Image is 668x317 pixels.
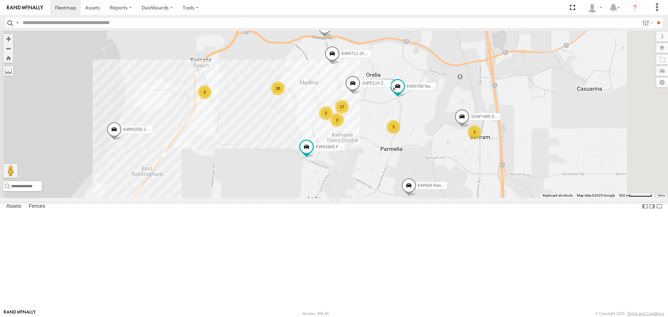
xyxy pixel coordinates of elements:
[387,120,400,134] div: 3
[3,34,13,43] button: Zoom in
[617,193,654,198] button: Map Scale: 500 m per 62 pixels
[3,164,17,178] button: Drag Pegman onto the map to open Street View
[471,114,518,119] span: 1GWY489 Signage Truck
[619,193,629,197] span: 500 m
[629,2,641,13] i: ?
[319,106,333,120] div: 2
[3,66,13,76] label: Measure
[4,310,36,317] a: Visit our Website
[7,5,43,10] img: rand-logo.svg
[25,202,49,212] label: Fences
[3,43,13,53] button: Zoom out
[15,18,20,28] label: Search Query
[362,81,390,86] span: 1HFE114 Zone
[302,311,329,316] div: Version: 306.00
[658,194,665,197] a: Terms (opens in new tab)
[627,311,664,316] a: Terms and Conditions
[330,113,344,127] div: 2
[468,125,482,139] div: 2
[3,53,13,63] button: Zoom Home
[595,311,664,316] div: © Copyright 2025 -
[407,84,450,89] span: KWN709 Natural Areas
[316,144,348,149] span: KWN1945 Flocon
[335,100,349,114] div: 17
[3,202,25,212] label: Assets
[656,201,663,212] label: Hide Summary Table
[271,81,285,95] div: 30
[656,78,668,87] label: Map Settings
[341,51,413,56] span: KWN711 2001089 Ford Ranger (Retic)
[584,2,605,13] div: Andrew Fisher
[642,201,649,212] label: Dock Summary Table to the Left
[198,85,212,99] div: 3
[418,183,449,188] span: KWN44 Rangers
[577,193,615,197] span: Map data ©2025 Google
[123,127,205,132] span: KWN5356 2001086 Camera Trailer Rangers
[543,193,573,198] button: Keyboard shortcuts
[639,18,654,28] label: Search Filter Options
[649,201,655,212] label: Dock Summary Table to the Right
